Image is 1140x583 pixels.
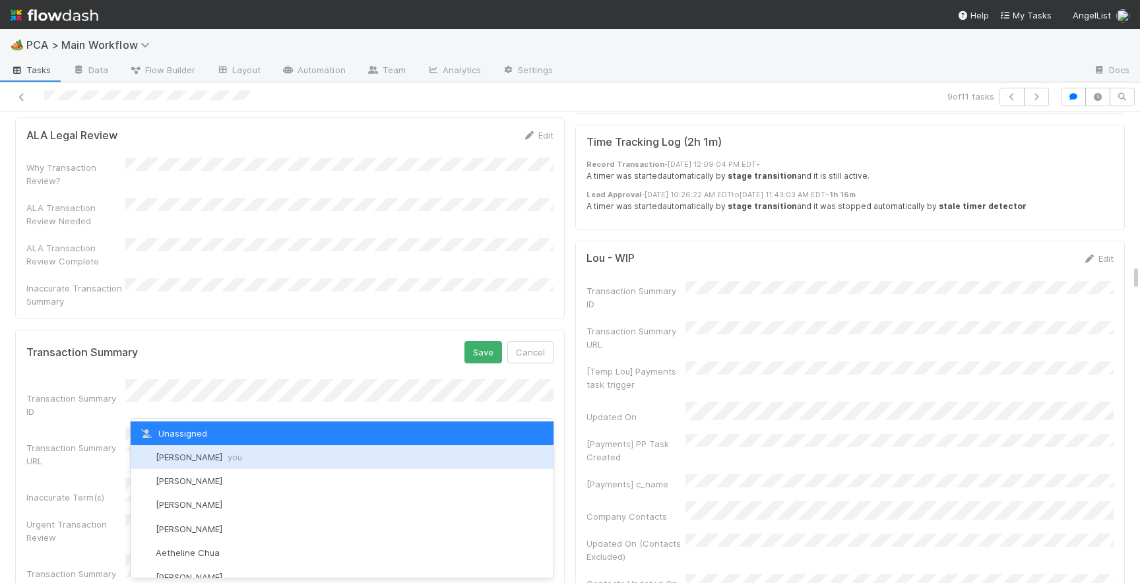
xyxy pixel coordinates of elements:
[139,499,152,512] img: avatar_1d14498f-6309-4f08-8780-588779e5ce37.png
[1073,10,1111,20] span: AngelList
[586,252,635,265] h5: Lou - WIP
[939,201,1027,211] strong: stale timer detector
[156,572,222,582] span: [PERSON_NAME]
[26,441,125,468] div: Transaction Summary URL
[999,10,1052,20] span: My Tasks
[26,346,138,359] h5: Transaction Summary
[586,200,1114,212] div: A timer was started automatically by and it was stopped automatically by
[156,499,222,510] span: [PERSON_NAME]
[26,518,125,544] div: Urgent Transaction Review
[507,341,554,363] button: Cancel
[522,130,554,140] a: Edit
[586,136,722,149] h5: Time Tracking Log ( 2h 1m )
[26,241,125,268] div: ALA Transaction Review Complete
[11,39,24,50] span: 🏕️
[586,537,685,563] div: Updated On (Contacts Excluded)
[586,159,1114,170] div: - [DATE] 12:09:04 PM EDT
[586,284,685,311] div: Transaction Summary ID
[26,129,117,142] h5: ALA Legal Review
[156,476,222,486] span: [PERSON_NAME]
[1083,61,1140,82] a: Docs
[356,61,416,82] a: Team
[129,63,195,77] span: Flow Builder
[156,547,220,558] span: Aetheline Chua
[119,61,206,82] a: Flow Builder
[491,61,563,82] a: Settings
[206,61,271,82] a: Layout
[947,90,994,103] span: 9 of 11 tasks
[1083,253,1114,264] a: Edit
[1116,9,1129,22] img: avatar_ba0ef937-97b0-4cb1-a734-c46f876909ef.png
[586,365,685,391] div: [Temp Lou] Payments task trigger
[586,170,1114,182] div: A timer was started automatically by and it is still active.
[957,9,989,22] div: Help
[26,38,156,51] span: PCA > Main Workflow
[139,428,207,439] span: Unassigned
[586,477,685,491] div: [Payments] c_name
[586,410,685,423] div: Updated On
[156,452,242,462] span: [PERSON_NAME]
[26,392,125,418] div: Transaction Summary ID
[26,201,125,228] div: ALA Transaction Review Needed
[728,201,797,211] strong: stage transition
[26,491,125,504] div: Inaccurate Term(s)
[728,171,797,181] strong: stage transition
[825,190,856,199] strong: - 1h 16m
[11,63,51,77] span: Tasks
[416,61,491,82] a: Analytics
[586,190,641,199] strong: Lead Approval
[464,341,502,363] button: Save
[271,61,356,82] a: Automation
[228,452,242,462] span: you
[586,510,685,523] div: Company Contacts
[62,61,119,82] a: Data
[11,4,98,26] img: logo-inverted-e16ddd16eac7371096b0.svg
[156,524,222,534] span: [PERSON_NAME]
[999,9,1052,22] a: My Tasks
[586,437,685,464] div: [Payments] PP Task Created
[139,547,152,560] img: avatar_103f69d0-f655-4f4f-bc28-f3abe7034599.png
[139,522,152,536] img: avatar_55c8bf04-bdf8-4706-8388-4c62d4787457.png
[139,450,152,464] img: avatar_ba0ef937-97b0-4cb1-a734-c46f876909ef.png
[586,324,685,351] div: Transaction Summary URL
[26,161,125,187] div: Why Transaction Review?
[139,474,152,487] img: avatar_55a2f090-1307-4765-93b4-f04da16234ba.png
[586,160,664,169] strong: Record Transaction
[586,189,1114,200] div: - [DATE] 10:26:22 AM EDT to [DATE] 11:43:03 AM EDT
[756,160,760,169] strong: -
[26,282,125,308] div: Inaccurate Transaction Summary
